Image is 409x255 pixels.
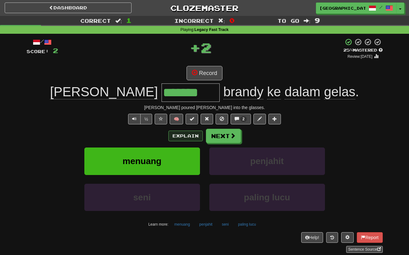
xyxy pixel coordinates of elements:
[285,84,320,99] span: dalam
[128,114,141,124] button: Play sentence audio (ctl+space)
[316,2,397,14] a: [GEOGRAPHIC_DATA] /
[209,147,325,175] button: penjahit
[194,27,228,32] strong: Legacy Fast Track
[319,5,366,11] span: [GEOGRAPHIC_DATA]
[343,47,353,52] span: 25 %
[5,2,132,13] a: Dashboard
[229,17,235,24] span: 0
[84,147,200,175] button: menuang
[357,232,382,243] button: Report
[27,104,383,111] div: [PERSON_NAME] poured [PERSON_NAME] into the glasses.
[50,84,158,99] span: [PERSON_NAME]
[218,220,232,229] button: seni
[27,49,49,54] span: Score:
[235,220,259,229] button: paling lucu
[80,17,111,24] span: Correct
[304,18,311,23] span: :
[277,17,299,24] span: To go
[315,17,320,24] span: 9
[347,54,372,59] small: Review: [DATE]
[216,114,228,124] button: Ignore sentence (alt+i)
[201,40,212,55] span: 2
[343,47,383,53] div: Mastered
[218,18,225,23] span: :
[170,114,183,124] button: 🧠
[133,192,151,202] span: seni
[141,2,268,13] a: Clozemaster
[231,114,251,124] button: 2
[326,232,338,243] button: Round history (alt+y)
[155,114,167,124] button: Favorite sentence (alt+f)
[379,5,382,9] span: /
[206,129,241,143] button: Next
[268,114,281,124] button: Add to collection (alt+a)
[127,114,152,124] div: Text-to-speech controls
[115,18,122,23] span: :
[53,47,58,54] span: 2
[301,232,323,243] button: Help!
[201,114,213,124] button: Reset to 0% Mastered (alt+r)
[346,246,382,253] a: Sentence Source
[190,38,201,57] span: +
[186,114,198,124] button: Set this sentence to 100% Mastered (alt+m)
[324,84,355,99] span: gelas
[209,184,325,211] button: paling lucu
[242,117,245,121] span: 2
[250,156,284,166] span: penjahit
[171,220,193,229] button: menuang
[196,220,216,229] button: penjahit
[223,84,263,99] span: brandy
[267,84,281,99] span: ke
[27,38,58,46] div: /
[148,222,168,227] small: Learn more:
[187,66,222,80] button: Record
[84,184,200,211] button: seni
[244,192,290,202] span: paling lucu
[168,131,203,141] button: Explain
[140,114,152,124] button: ½
[253,114,266,124] button: Edit sentence (alt+d)
[126,17,132,24] span: 1
[174,17,214,24] span: Incorrect
[220,84,359,99] span: .
[122,156,161,166] span: menuang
